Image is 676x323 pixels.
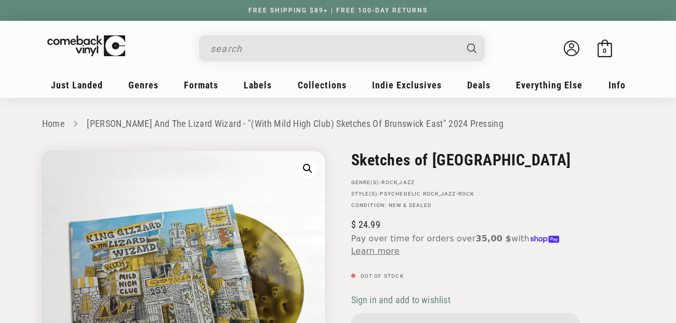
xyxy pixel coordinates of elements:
[467,80,491,91] span: Deals
[42,118,64,129] a: Home
[441,191,474,197] a: Jazz-Rock
[351,202,580,209] p: Condition: New & Sealed
[51,80,103,91] span: Just Landed
[184,80,218,91] span: Formats
[380,191,439,197] a: Psychedelic Rock
[199,35,485,61] div: Search
[372,80,442,91] span: Indie Exclusives
[244,80,272,91] span: Labels
[381,179,397,185] a: Rock
[351,219,356,230] span: $
[351,151,580,169] h2: Sketches of [GEOGRAPHIC_DATA]
[238,7,438,14] a: FREE SHIPPING $89+ | FREE 100-DAY RETURNS
[351,179,580,186] p: GENRE(S): ,
[399,179,415,185] a: Jazz
[128,80,158,91] span: Genres
[351,294,454,306] button: Sign in and add to wishlist
[458,35,486,61] button: Search
[608,80,626,91] span: Info
[516,80,582,91] span: Everything Else
[210,38,457,59] input: search
[351,273,580,279] p: Out of stock
[42,117,634,132] nav: breadcrumbs
[351,294,450,305] span: Sign in and add to wishlist
[351,219,380,230] span: 24.99
[87,118,503,129] a: [PERSON_NAME] And The Lizard Wizard - "(With Mild High Club) Sketches Of Brunswick East" 2024 Pre...
[298,80,347,91] span: Collections
[603,47,606,55] span: 0
[351,191,580,197] p: STYLE(S): ,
